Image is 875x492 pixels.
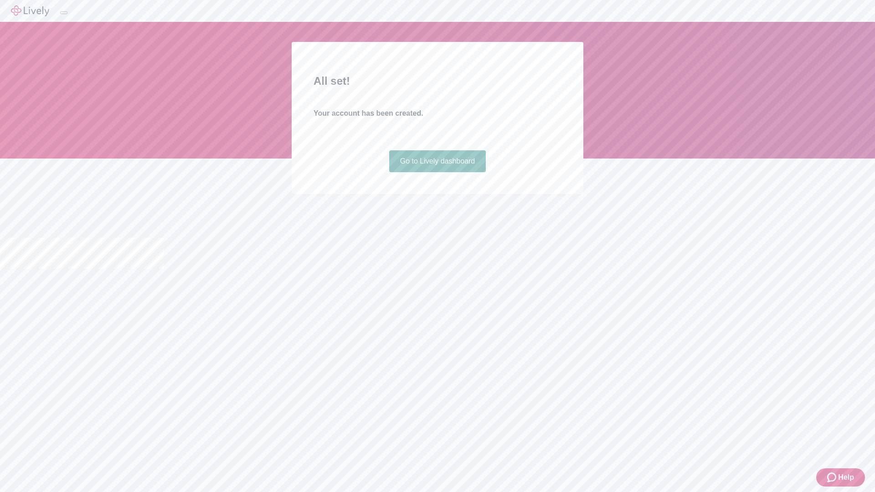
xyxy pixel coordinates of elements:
[816,468,865,487] button: Zendesk support iconHelp
[314,73,561,89] h2: All set!
[11,5,49,16] img: Lively
[838,472,854,483] span: Help
[60,11,67,14] button: Log out
[389,150,486,172] a: Go to Lively dashboard
[314,108,561,119] h4: Your account has been created.
[827,472,838,483] svg: Zendesk support icon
